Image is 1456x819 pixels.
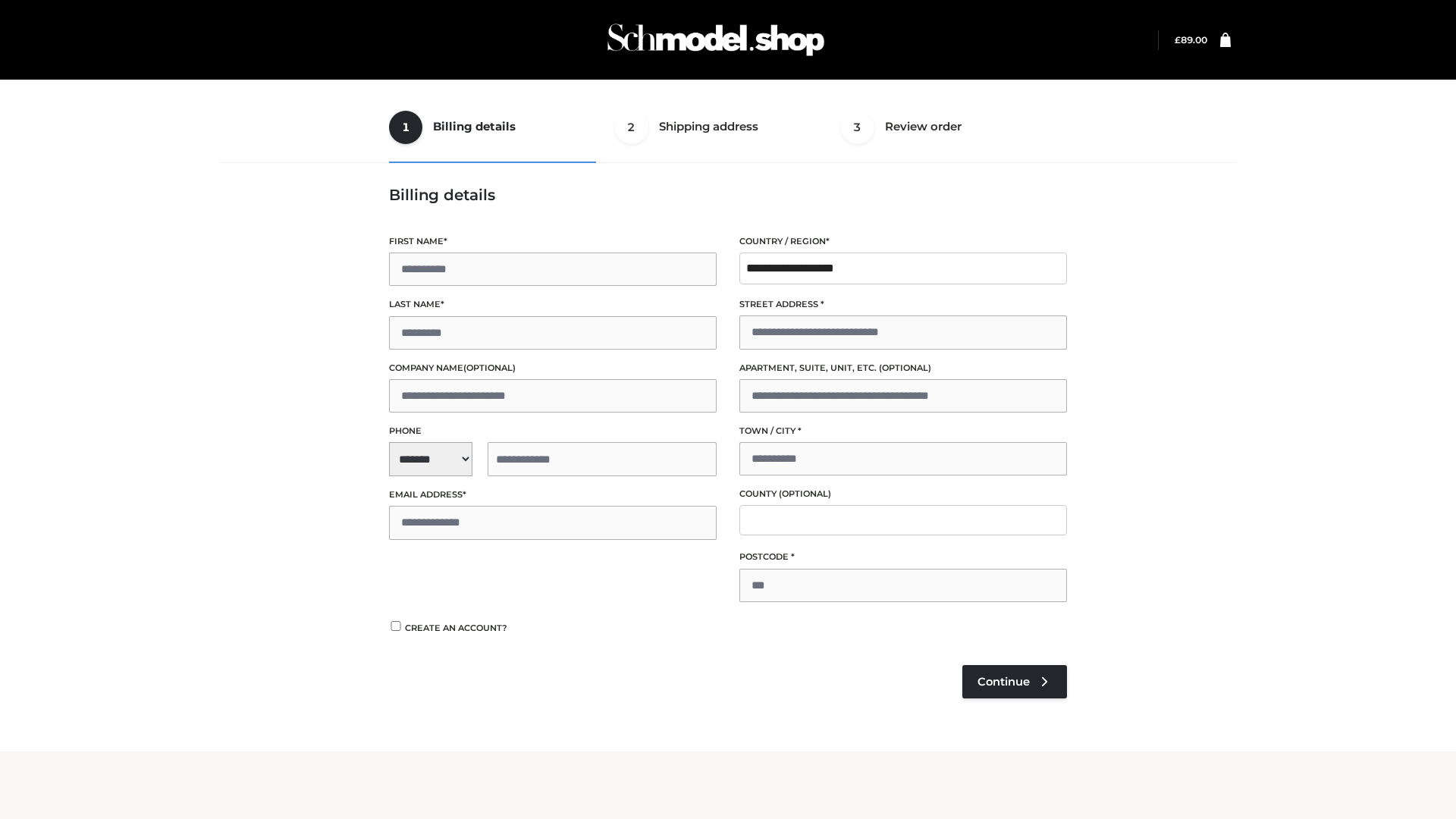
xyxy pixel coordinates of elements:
[739,234,1067,249] label: Country / Region
[739,424,1067,438] label: Town / City
[739,550,1067,564] label: Postcode
[389,186,1067,204] h3: Billing details
[739,487,1067,501] label: County
[879,362,931,373] span: (optional)
[405,623,507,633] span: Create an account?
[962,665,1067,698] a: Continue
[739,361,1067,375] label: Apartment, suite, unit, etc.
[389,297,717,312] label: Last name
[389,234,717,249] label: First name
[739,297,1067,312] label: Street address
[602,10,830,70] img: Schmodel Admin 964
[1175,34,1207,45] bdi: 89.00
[389,621,403,631] input: Create an account?
[1175,34,1181,45] span: £
[977,675,1030,689] span: Continue
[389,424,717,438] label: Phone
[779,488,831,499] span: (optional)
[389,361,717,375] label: Company name
[389,488,717,502] label: Email address
[463,362,516,373] span: (optional)
[1175,34,1207,45] a: £89.00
